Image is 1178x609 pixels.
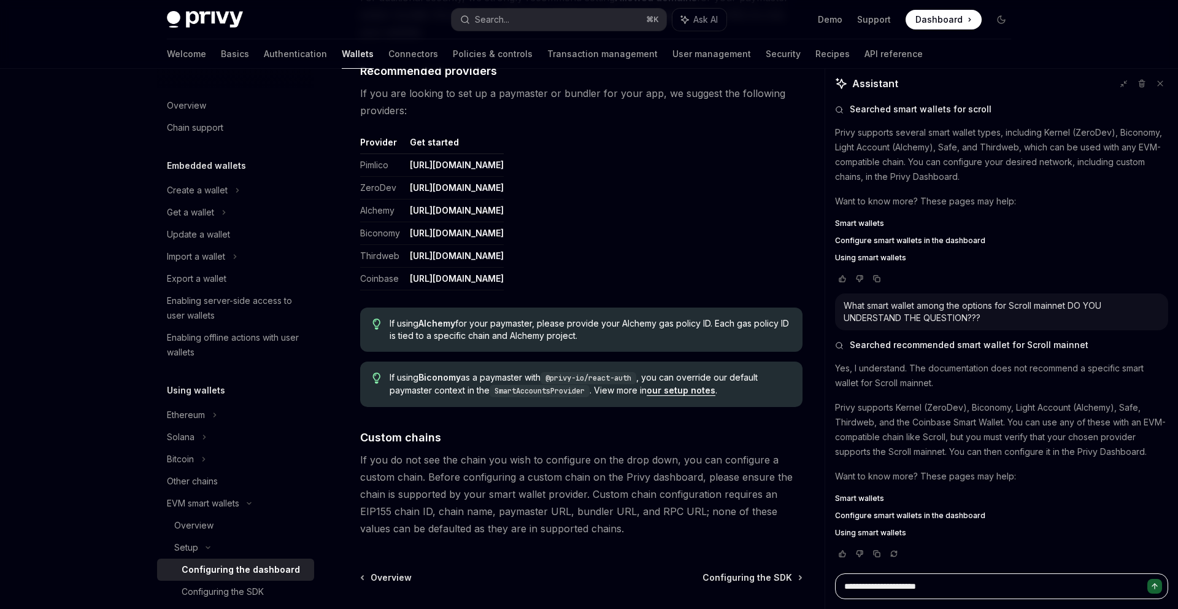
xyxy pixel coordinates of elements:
[1147,579,1162,594] button: Send message
[857,14,891,26] a: Support
[991,10,1011,29] button: Toggle dark mode
[360,85,803,119] span: If you are looking to set up a paymaster or bundler for your app, we suggest the following provid...
[167,496,239,511] div: EVM smart wallets
[844,300,1160,324] div: What smart wallet among the options for Scroll mainnet DO YOU UNDERSTAND THE QUESTION???
[360,63,497,79] span: Recommended providers
[167,452,194,467] div: Bitcoin
[835,194,1168,209] p: Want to know more? These pages may help:
[157,268,314,290] a: Export a wallet
[174,540,198,555] div: Setup
[157,117,314,139] a: Chain support
[835,253,906,263] span: Using smart wallets
[452,9,666,31] button: Search...⌘K
[167,474,218,489] div: Other chains
[221,39,249,69] a: Basics
[167,293,307,323] div: Enabling server-side access to user wallets
[360,136,405,154] th: Provider
[167,98,206,113] div: Overview
[850,339,1088,351] span: Searched recommended smart wallet for Scroll mainnet
[835,219,1168,228] a: Smart wallets
[835,103,1168,115] button: Searched smart wallets for scroll
[157,95,314,117] a: Overview
[264,39,327,69] a: Authentication
[835,528,1168,538] a: Using smart wallets
[167,11,243,28] img: dark logo
[390,371,790,397] span: If using as a paymaster with , you can override our default paymaster context in the . View more ...
[390,317,790,342] span: If using for your paymaster, please provide your Alchemy gas policy ID. Each gas policy ID is tie...
[541,372,636,384] code: @privy-io/react-auth
[835,494,884,503] span: Smart wallets
[703,572,801,584] a: Configuring the SDK
[766,39,801,69] a: Security
[410,250,504,262] a: [URL][DOMAIN_NAME]
[167,330,307,360] div: Enabling offline actions with user wallets
[906,10,982,29] a: Dashboard
[157,514,314,537] a: Overview
[167,249,225,264] div: Import a wallet
[850,103,991,115] span: Searched smart wallets for scroll
[360,245,405,268] td: Thirdweb
[174,518,214,533] div: Overview
[157,559,314,581] a: Configuring the dashboard
[372,319,381,330] svg: Tip
[388,39,438,69] a: Connectors
[547,39,658,69] a: Transaction management
[410,228,504,239] a: [URL][DOMAIN_NAME]
[372,373,381,384] svg: Tip
[167,39,206,69] a: Welcome
[157,290,314,327] a: Enabling server-side access to user wallets
[360,429,441,446] span: Custom chains
[360,177,405,200] td: ZeroDev
[410,182,504,193] a: [URL][DOMAIN_NAME]
[915,14,963,26] span: Dashboard
[835,400,1168,459] p: Privy supports Kernel (ZeroDev), Biconomy, Light Account (Alchemy), Safe, Thirdweb, and the Coinb...
[371,572,412,584] span: Overview
[410,160,504,171] a: [URL][DOMAIN_NAME]
[405,136,504,154] th: Get started
[647,385,715,396] a: our setup notes
[167,183,228,198] div: Create a wallet
[864,39,923,69] a: API reference
[157,223,314,246] a: Update a wallet
[490,385,590,397] code: SmartAccountsProvider
[852,76,898,91] span: Assistant
[167,383,225,398] h5: Using wallets
[167,430,194,444] div: Solana
[835,236,985,246] span: Configure smart wallets in the dashboard
[167,158,246,173] h5: Embedded wallets
[815,39,850,69] a: Recipes
[360,154,405,177] td: Pimlico
[182,562,300,577] div: Configuring the dashboard
[157,470,314,492] a: Other chains
[835,253,1168,263] a: Using smart wallets
[835,236,1168,246] a: Configure smart wallets in the dashboard
[818,14,842,26] a: Demo
[703,572,792,584] span: Configuring the SDK
[360,268,405,290] td: Coinbase
[672,39,751,69] a: User management
[835,528,906,538] span: Using smart wallets
[646,15,659,25] span: ⌘ K
[835,511,1168,521] a: Configure smart wallets in the dashboard
[835,219,884,228] span: Smart wallets
[360,200,405,222] td: Alchemy
[157,327,314,363] a: Enabling offline actions with user wallets
[157,581,314,603] a: Configuring the SDK
[342,39,374,69] a: Wallets
[360,222,405,245] td: Biconomy
[167,408,205,422] div: Ethereum
[167,120,223,135] div: Chain support
[693,14,718,26] span: Ask AI
[167,205,214,220] div: Get a wallet
[410,273,504,284] a: [URL][DOMAIN_NAME]
[475,12,509,27] div: Search...
[835,469,1168,484] p: Want to know more? These pages may help:
[418,318,455,328] strong: Alchemy
[167,227,230,242] div: Update a wallet
[453,39,533,69] a: Policies & controls
[410,205,504,216] a: [URL][DOMAIN_NAME]
[360,451,803,537] span: If you do not see the chain you wish to configure on the drop down, you can configure a custom ch...
[361,572,412,584] a: Overview
[835,361,1168,390] p: Yes, I understand. The documentation does not recommend a specific smart wallet for Scroll mainnet.
[835,125,1168,184] p: Privy supports several smart wallet types, including Kernel (ZeroDev), Biconomy, Light Account (A...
